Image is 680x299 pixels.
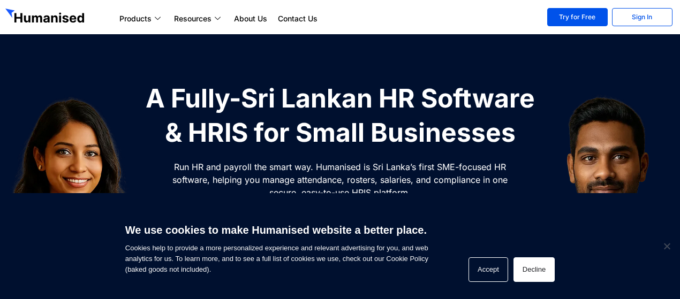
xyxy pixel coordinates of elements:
[125,223,428,237] h6: We use cookies to make Humanised website a better place.
[125,217,428,275] span: Cookies help to provide a more personalized experience and relevant advertising for you, and web ...
[169,12,229,25] a: Resources
[547,8,608,26] a: Try for Free
[5,9,87,26] img: GetHumanised Logo
[612,8,673,26] a: Sign In
[273,12,323,25] a: Contact Us
[171,160,509,199] p: Run HR and payroll the smart way. Humanised is Sri Lanka’s first SME-focused HR software, helping...
[114,12,169,25] a: Products
[469,257,508,282] button: Accept
[139,81,541,150] h1: A Fully-Sri Lankan HR Software & HRIS for Small Businesses
[661,241,672,251] span: Decline
[513,257,555,282] button: Decline
[229,12,273,25] a: About Us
